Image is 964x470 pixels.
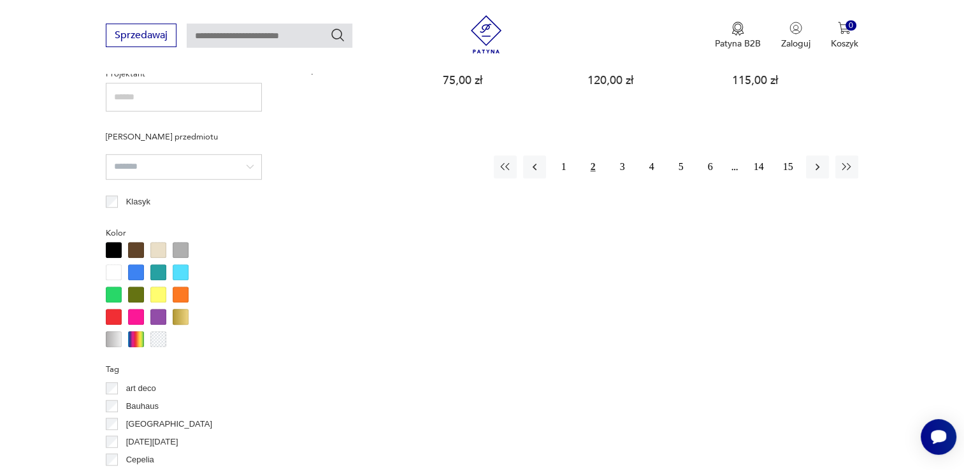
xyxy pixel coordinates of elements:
[715,38,761,50] p: Patyna B2B
[443,75,563,86] p: 75,00 zł
[715,22,761,50] button: Patyna B2B
[106,362,262,376] p: Tag
[582,155,605,178] button: 2
[838,22,851,34] img: Ikona koszyka
[731,22,744,36] img: Ikona medalu
[845,20,856,31] div: 0
[921,419,956,455] iframe: Smartsupp widget button
[106,130,262,144] p: [PERSON_NAME] przedmiotu
[781,38,810,50] p: Zaloguj
[126,399,159,413] p: Bauhaus
[126,381,156,395] p: art deco
[298,64,419,75] p: 45,00 zł
[467,15,505,53] img: Patyna - sklep z meblami i dekoracjami vintage
[831,22,858,50] button: 0Koszyk
[732,75,852,86] p: 115,00 zł
[781,22,810,50] button: Zaloguj
[747,155,770,178] button: 14
[789,22,802,34] img: Ikonka użytkownika
[106,67,262,81] p: Projektant
[126,195,150,209] p: Klasyk
[106,226,262,240] p: Kolor
[699,155,722,178] button: 6
[777,155,800,178] button: 15
[126,435,178,449] p: [DATE][DATE]
[831,38,858,50] p: Koszyk
[640,155,663,178] button: 4
[552,155,575,178] button: 1
[715,22,761,50] a: Ikona medaluPatyna B2B
[611,155,634,178] button: 3
[126,453,154,467] p: Cepelia
[106,24,176,47] button: Sprzedawaj
[670,155,693,178] button: 5
[587,75,708,86] p: 120,00 zł
[126,417,212,431] p: [GEOGRAPHIC_DATA]
[330,27,345,43] button: Szukaj
[106,32,176,41] a: Sprzedawaj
